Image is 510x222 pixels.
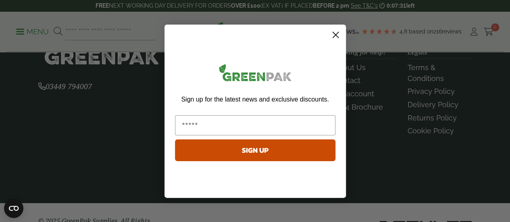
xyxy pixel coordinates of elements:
input: Email [175,115,335,135]
img: greenpak_logo [175,61,335,88]
button: SIGN UP [175,139,335,161]
button: Open CMP widget [4,199,23,218]
button: Close dialog [329,28,343,42]
span: Sign up for the latest news and exclusive discounts. [181,96,329,103]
